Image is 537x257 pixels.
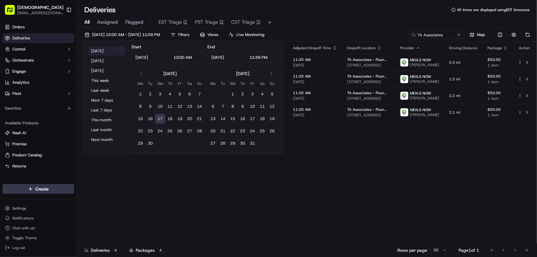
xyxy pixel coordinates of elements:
[236,32,264,38] span: Live Monitoring
[17,10,63,15] button: [EMAIL_ADDRESS][DOMAIN_NAME]
[97,18,118,26] span: Assigned
[135,114,145,124] button: 15
[155,114,165,124] button: 17
[194,114,204,124] button: 21
[12,141,27,147] span: Promise
[6,59,17,70] img: 1736555255976-a54dd68f-1ca7-489b-9aae-adbdc363a1c4
[82,30,163,39] button: [DATE] 12:00 AM - [DATE] 11:59 PM
[168,30,192,39] button: Filters
[487,57,508,62] span: $50.00
[194,102,204,111] button: 14
[175,89,185,99] button: 5
[35,186,49,192] span: Create
[487,113,508,118] span: 1 item
[207,32,218,38] span: Views
[218,102,228,111] button: 7
[347,74,390,79] span: TA Associates - Floor 56
[2,103,74,113] div: Favorites
[84,18,90,26] span: All
[88,66,125,75] button: [DATE]
[2,44,74,54] button: Control
[228,80,238,87] th: Wednesday
[238,126,247,136] button: 23
[12,163,26,169] span: Returns
[247,89,257,99] button: 3
[257,102,267,111] button: 11
[226,30,267,39] button: Live Monitoring
[457,7,530,12] span: All times are displayed using EDT timezone
[12,235,37,240] span: Toggle Theme
[12,226,35,231] span: Chat with us!
[185,126,194,136] button: 27
[2,161,74,171] button: Returns
[267,80,277,87] th: Sunday
[43,104,74,109] a: Powered byPylon
[175,102,185,111] button: 12
[2,89,74,98] button: Fleet
[257,114,267,124] button: 18
[400,92,408,100] img: melas_now_logo.png
[2,55,74,65] button: Orchestrate
[165,80,175,87] th: Thursday
[88,76,125,85] button: This week
[218,126,228,136] button: 21
[194,89,204,99] button: 7
[12,91,21,96] span: Fleet
[410,58,431,62] span: MEALS NOW
[135,102,145,111] button: 8
[2,66,74,76] button: Engage
[2,78,74,87] a: Analytics
[12,35,30,41] span: Deliveries
[218,139,228,148] button: 28
[293,57,337,62] span: 11:35 AM
[12,89,47,95] span: Knowledge Base
[267,126,277,136] button: 26
[467,30,488,39] button: Map
[293,46,331,50] span: Adjusted Dropoff Time
[247,80,257,87] th: Friday
[293,74,337,79] span: 11:35 AM
[410,96,439,101] span: [PERSON_NAME]
[293,79,337,84] span: [DATE]
[88,96,125,105] button: Next 7 days
[459,247,479,253] div: Page 1 of 1
[12,24,25,30] span: Orders
[238,89,247,99] button: 2
[2,243,74,252] button: Log out
[487,107,508,112] span: $50.00
[6,6,18,18] img: Nash
[238,114,247,124] button: 16
[84,5,116,15] h1: Deliveries
[137,69,145,78] button: Go to previous month
[195,18,218,26] span: PST Triage
[145,114,155,124] button: 16
[165,126,175,136] button: 25
[293,90,337,95] span: 11:35 AM
[175,126,185,136] button: 26
[449,60,478,65] span: 0.3 mi
[170,52,205,63] input: Time
[17,4,63,10] button: [DEMOGRAPHIC_DATA]
[487,90,508,95] span: $50.00
[400,46,415,50] span: Provider
[487,63,508,68] span: 1 item
[194,126,204,136] button: 28
[228,126,238,136] button: 22
[208,139,218,148] button: 27
[135,89,145,99] button: 1
[131,44,141,50] label: Start
[207,44,215,50] label: End
[477,32,485,38] span: Map
[2,224,74,232] button: Chat with us!
[88,47,125,55] button: [DATE]
[487,46,502,50] span: Package
[2,150,74,160] button: Product Catalog
[347,63,390,68] span: [STREET_ADDRESS]
[163,70,177,77] div: [DATE]
[155,102,165,111] button: 10
[84,247,119,253] div: Deliveries
[410,74,431,79] span: MEALS NOW
[347,90,390,95] span: TA Associates - Floor 56
[218,114,228,124] button: 14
